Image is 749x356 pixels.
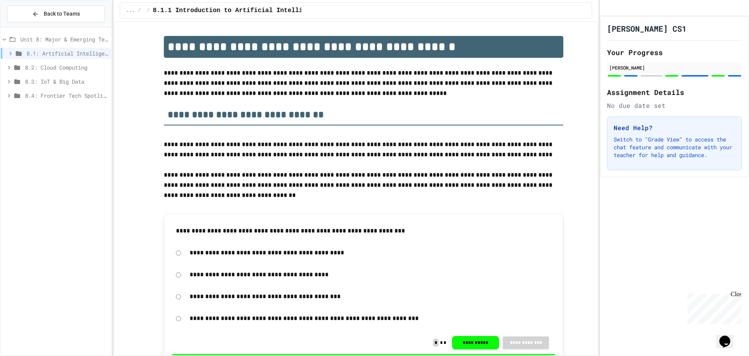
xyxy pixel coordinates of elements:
span: 8.1: Artificial Intelligence Basics [27,49,108,57]
h2: Your Progress [607,47,742,58]
iframe: chat widget [716,325,741,348]
h2: Assignment Details [607,87,742,98]
div: No due date set [607,101,742,110]
p: Switch to "Grade View" to access the chat feature and communicate with your teacher for help and ... [614,136,735,159]
div: Chat with us now!Close [3,3,54,50]
div: [PERSON_NAME] [609,64,740,71]
button: Back to Teams [7,5,105,22]
span: Back to Teams [44,10,80,18]
span: 8.2: Cloud Computing [25,63,108,72]
span: / [138,7,140,14]
span: 8.3: IoT & Big Data [25,77,108,86]
span: 8.4: Frontier Tech Spotlight [25,91,108,100]
iframe: chat widget [684,291,741,324]
span: ... [126,7,135,14]
h1: [PERSON_NAME] CS1 [607,23,687,34]
span: / [147,7,150,14]
span: 8.1.1 Introduction to Artificial Intelligence [153,6,321,15]
span: Unit 8: Major & Emerging Technologies [20,35,108,43]
h3: Need Help? [614,123,735,132]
